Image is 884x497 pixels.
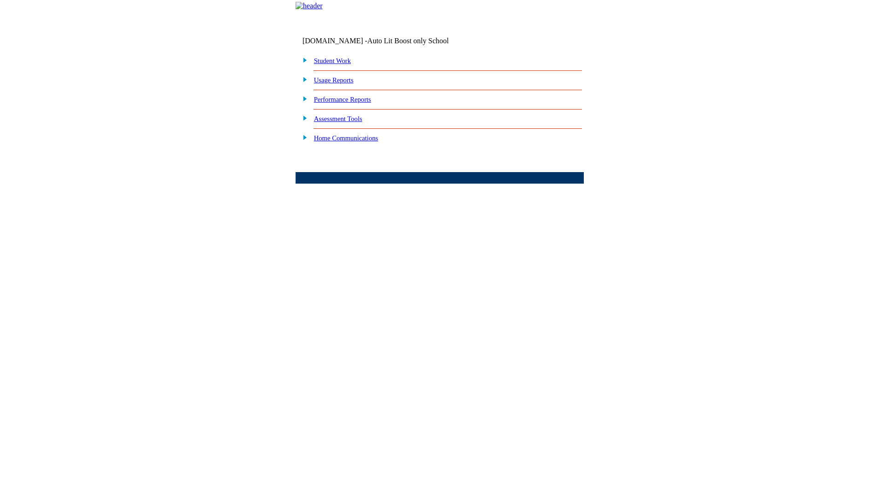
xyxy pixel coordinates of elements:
[298,56,308,64] img: plus.gif
[296,2,323,10] img: header
[302,37,472,45] td: [DOMAIN_NAME] -
[367,37,449,45] nobr: Auto Lit Boost only School
[298,75,308,83] img: plus.gif
[298,114,308,122] img: plus.gif
[298,94,308,103] img: plus.gif
[314,134,378,142] a: Home Communications
[314,76,354,84] a: Usage Reports
[298,133,308,141] img: plus.gif
[314,115,362,122] a: Assessment Tools
[314,57,351,64] a: Student Work
[314,96,371,103] a: Performance Reports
